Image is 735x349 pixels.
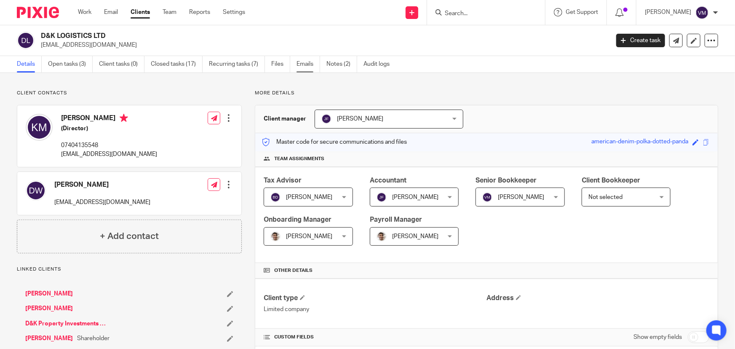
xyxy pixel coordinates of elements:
h3: Client manager [264,115,306,123]
input: Search [444,10,520,18]
a: Details [17,56,42,72]
span: [PERSON_NAME] [392,194,438,200]
img: svg%3E [26,180,46,201]
a: Settings [223,8,245,16]
p: Master code for secure communications and files [262,138,407,146]
span: Onboarding Manager [264,216,331,223]
p: [EMAIL_ADDRESS][DOMAIN_NAME] [54,198,150,207]
h4: [PERSON_NAME] [61,114,157,124]
a: Files [271,56,290,72]
h4: CUSTOM FIELDS [264,334,486,341]
a: D&K Property Investments Ltd [25,319,109,328]
span: Tax Advisor [264,177,302,184]
img: svg%3E [695,6,709,19]
p: [EMAIL_ADDRESS][DOMAIN_NAME] [41,41,604,49]
span: [PERSON_NAME] [337,116,383,122]
span: Client Bookkeeper [582,177,640,184]
a: [PERSON_NAME] [25,290,73,298]
img: Pixie [17,7,59,18]
span: Team assignments [274,156,324,162]
span: [PERSON_NAME] [498,194,544,200]
span: Get Support [566,9,598,15]
p: More details [255,90,718,97]
span: Payroll Manager [370,216,422,223]
a: Emails [297,56,320,72]
a: Create task [616,34,665,47]
span: [PERSON_NAME] [286,234,332,239]
a: Closed tasks (17) [151,56,203,72]
h2: D&K LOGISTICS LTD [41,32,491,40]
i: Primary [120,114,128,122]
img: svg%3E [377,192,387,202]
a: Clients [131,8,150,16]
span: [PERSON_NAME] [392,234,438,239]
p: Client contacts [17,90,242,97]
p: [EMAIL_ADDRESS][DOMAIN_NAME] [61,150,157,158]
img: svg%3E [17,32,35,49]
img: svg%3E [482,192,492,202]
a: Email [104,8,118,16]
img: svg%3E [270,192,281,202]
h4: Client type [264,294,486,303]
img: svg%3E [321,114,331,124]
span: [PERSON_NAME] [286,194,332,200]
img: PXL_20240409_141816916.jpg [270,231,281,242]
span: Other details [274,267,313,274]
a: Reports [189,8,210,16]
p: Limited company [264,305,486,314]
a: Open tasks (3) [48,56,93,72]
h4: [PERSON_NAME] [54,180,150,189]
span: Shareholder [77,334,110,343]
a: Work [78,8,91,16]
label: Show empty fields [633,333,682,341]
p: [PERSON_NAME] [645,8,691,16]
a: Audit logs [363,56,396,72]
img: PXL_20240409_141816916.jpg [377,231,387,242]
span: Accountant [370,177,406,184]
a: [PERSON_NAME] [25,334,73,343]
a: Team [163,8,176,16]
h4: Address [486,294,709,303]
span: Senior Bookkeeper [476,177,537,184]
a: Client tasks (0) [99,56,144,72]
a: [PERSON_NAME] [25,304,73,313]
h5: (Director) [61,124,157,133]
span: Not selected [588,194,623,200]
h4: + Add contact [100,230,159,243]
div: american-denim-polka-dotted-panda [591,137,688,147]
a: Recurring tasks (7) [209,56,265,72]
p: Linked clients [17,266,242,273]
a: Notes (2) [326,56,357,72]
img: svg%3E [26,114,53,141]
p: 07404135548 [61,141,157,150]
